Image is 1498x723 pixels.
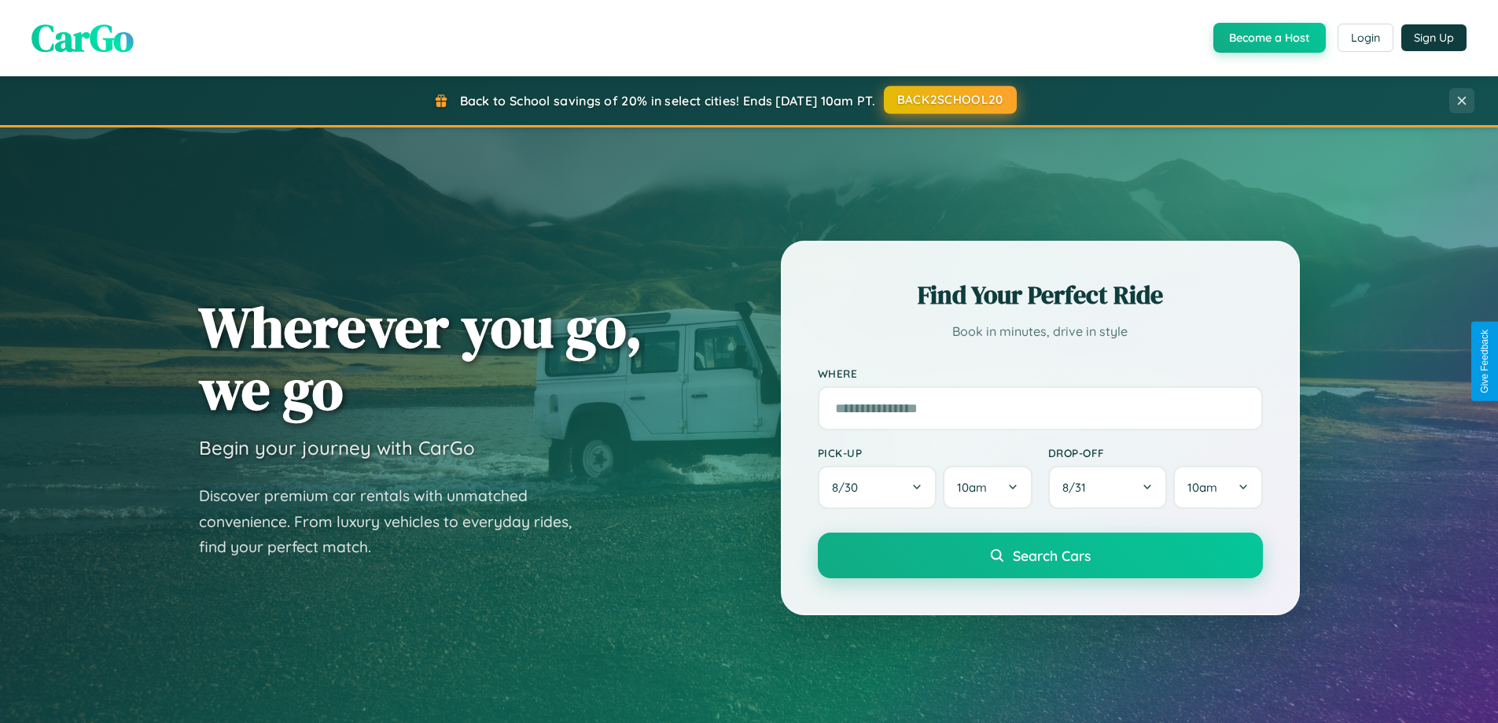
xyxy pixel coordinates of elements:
h2: Find Your Perfect Ride [818,278,1263,312]
button: Become a Host [1213,23,1326,53]
label: Drop-off [1048,446,1263,459]
button: Login [1338,24,1393,52]
button: Search Cars [818,533,1263,578]
button: Sign Up [1401,24,1467,51]
h3: Begin your journey with CarGo [199,436,475,459]
span: CarGo [31,12,134,64]
span: Search Cars [1013,547,1091,564]
p: Discover premium car rentals with unmatched convenience. From luxury vehicles to everyday rides, ... [199,483,592,560]
span: 8 / 30 [832,480,866,495]
span: 10am [957,480,987,495]
button: 10am [943,466,1032,509]
button: BACK2SCHOOL20 [884,86,1017,114]
label: Pick-up [818,446,1032,459]
div: Give Feedback [1479,330,1490,393]
p: Book in minutes, drive in style [818,320,1263,343]
span: Back to School savings of 20% in select cities! Ends [DATE] 10am PT. [460,93,875,109]
button: 10am [1173,466,1262,509]
button: 8/30 [818,466,937,509]
span: 8 / 31 [1062,480,1094,495]
button: 8/31 [1048,466,1168,509]
h1: Wherever you go, we go [199,296,642,420]
label: Where [818,367,1263,380]
span: 10am [1187,480,1217,495]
